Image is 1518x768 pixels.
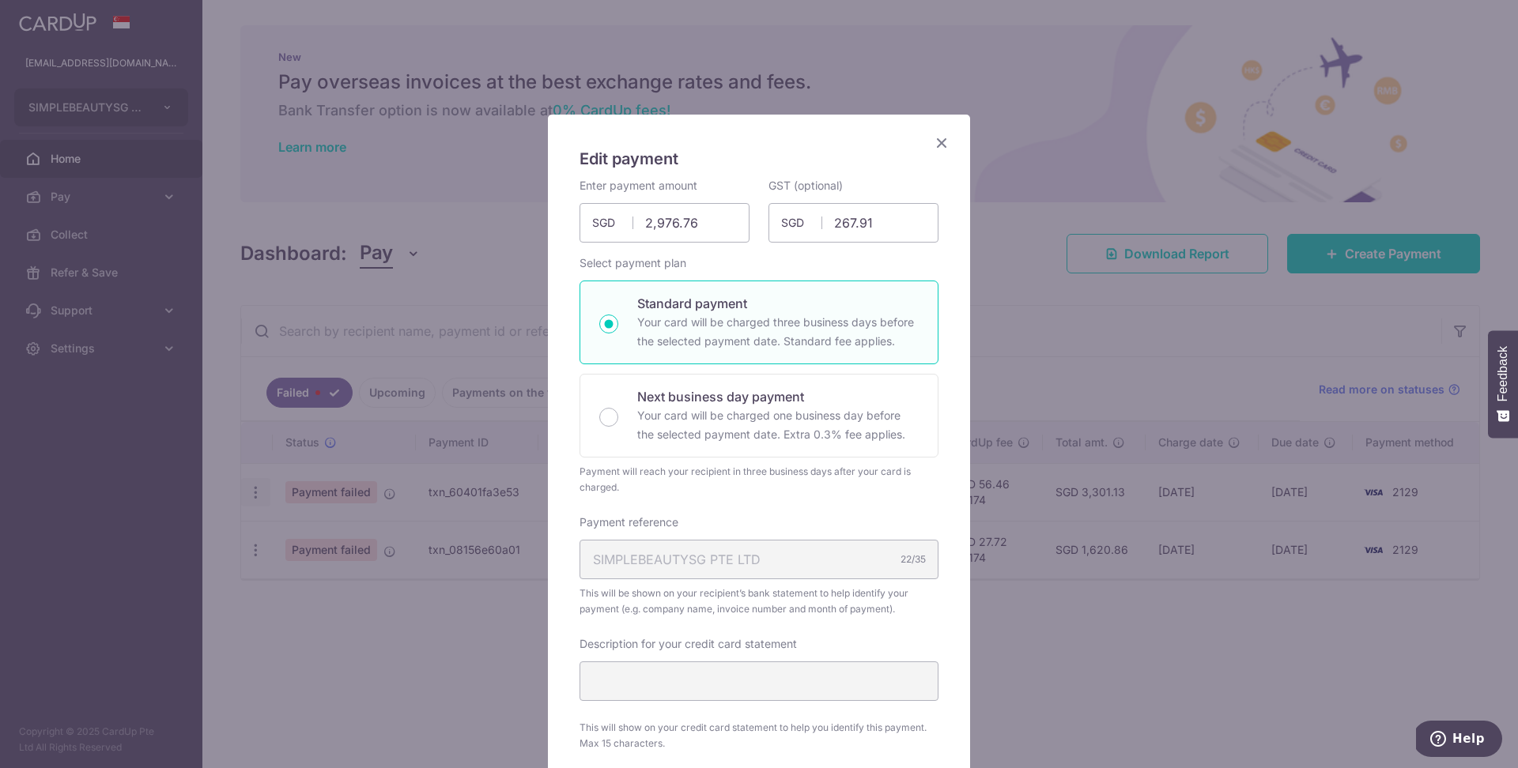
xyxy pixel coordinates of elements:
p: Next business day payment [637,387,919,406]
label: Enter payment amount [580,178,697,194]
label: Select payment plan [580,255,686,271]
input: 0.00 [768,203,938,243]
h5: Edit payment [580,146,938,171]
iframe: Opens a widget where you can find more information [1416,721,1502,760]
button: Close [932,134,951,152]
label: Description for your credit card statement [580,636,797,652]
span: This will be shown on your recipient’s bank statement to help identify your payment (e.g. company... [580,585,938,617]
p: Standard payment [637,294,919,313]
p: Your card will be charged one business day before the selected payment date. Extra 0.3% fee applies. [637,406,919,444]
label: Payment reference [580,514,678,530]
input: 0.00 [580,203,750,243]
label: GST (optional) [768,178,843,194]
button: Feedback - Show survey [1488,330,1518,438]
p: Your card will be charged three business days before the selected payment date. Standard fee appl... [637,313,919,351]
span: Feedback [1496,346,1510,401]
span: SGD [781,215,822,231]
div: 22/35 [901,552,926,567]
span: This will show on your credit card statement to help you identify this payment. Max 15 characters. [580,720,938,751]
span: SGD [592,215,633,231]
div: Payment will reach your recipient in three business days after your card is charged. [580,464,938,495]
